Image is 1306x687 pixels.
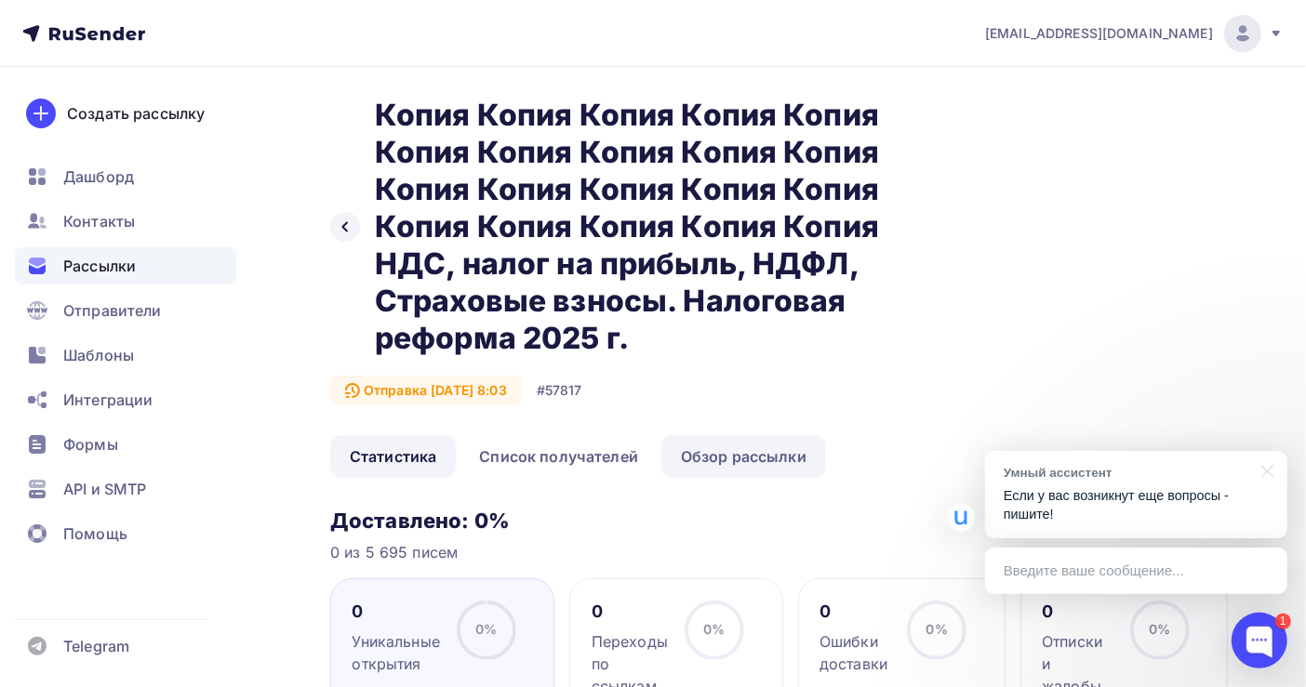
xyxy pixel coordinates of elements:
span: 0% [1149,621,1170,637]
h3: Доставлено: 0% [330,508,1228,534]
div: Введите ваше сообщение... [985,548,1287,594]
a: Шаблоны [15,337,236,374]
a: Рассылки [15,247,236,284]
a: Дашборд [15,158,236,195]
div: Создать рассылку [67,102,205,125]
div: Ошибки доставки [820,630,890,675]
div: 0 [820,601,890,623]
span: API и SMTP [63,478,146,500]
span: Рассылки [63,255,136,277]
span: Дашборд [63,165,134,188]
span: Telegram [63,635,129,657]
div: 1 [1275,614,1291,629]
span: [EMAIL_ADDRESS][DOMAIN_NAME] [985,24,1213,43]
span: Отправители [63,299,162,322]
div: 0 из 5 695 писем [330,541,1228,563]
div: Уникальные открытия [353,630,440,675]
a: Обзор рассылки [661,435,826,478]
div: 0 [1042,601,1113,623]
span: Шаблоны [63,344,134,366]
div: 0 [592,601,668,623]
a: Статистика [330,435,456,478]
a: Отправители [15,292,236,329]
div: Отправка [DATE] 8:03 [330,376,522,405]
div: #57817 [537,381,582,400]
a: Контакты [15,203,236,240]
span: Интеграции [63,389,153,411]
span: 0% [703,621,725,637]
span: Формы [63,433,118,456]
h2: Копия Копия Копия Копия Копия Копия Копия Копия Копия Копия Копия Копия Копия Копия Копия Копия К... [375,97,937,357]
a: [EMAIL_ADDRESS][DOMAIN_NAME] [985,15,1284,52]
p: Если у вас возникнут еще вопросы - пишите! [1004,486,1269,524]
span: Помощь [63,522,127,545]
img: Умный ассистент [947,504,975,532]
span: 0% [926,621,948,637]
span: 0% [475,621,497,637]
div: 0 [353,601,440,623]
a: Список получателей [460,435,658,478]
a: Формы [15,426,236,463]
span: Контакты [63,210,135,232]
div: Умный ассистент [1004,464,1250,482]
